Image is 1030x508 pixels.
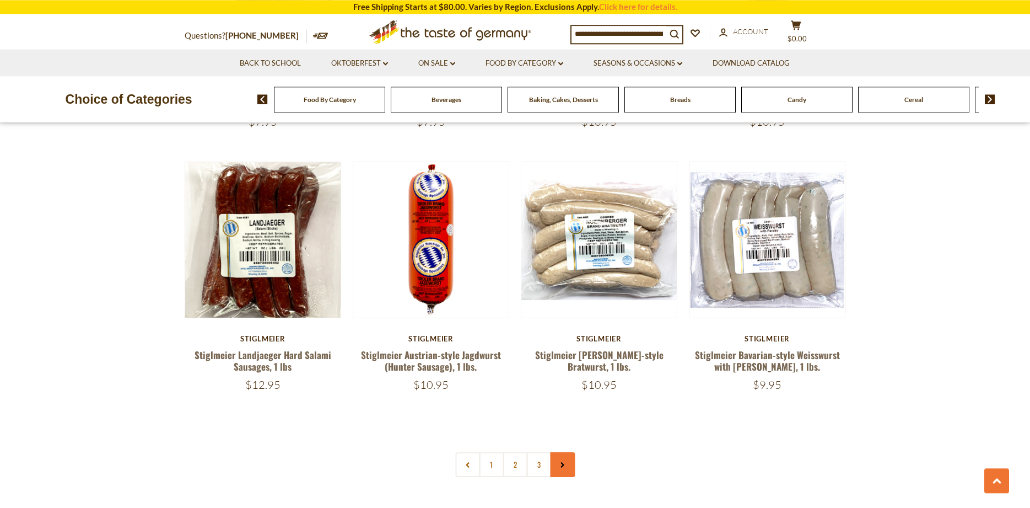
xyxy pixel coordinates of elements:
[185,162,341,318] img: Stiglmeier Landjaeger Hard Salami Sausages, 1 lbs
[753,378,781,392] span: $9.95
[486,57,563,69] a: Food By Category
[353,334,510,343] div: Stiglmeier
[689,162,845,318] img: Stiglmeier Bavarian-style Weisswurst with Parsley, 1 lbs.
[195,348,331,373] a: Stiglmeier Landjaeger Hard Salami Sausages, 1 lbs
[503,452,527,477] a: 2
[479,452,504,477] a: 1
[418,57,455,69] a: On Sale
[304,95,356,104] a: Food By Category
[521,162,677,318] img: Stiglmeier Nuernberger-style Bratwurst, 1 lbs.
[185,29,307,43] p: Questions?
[526,452,551,477] a: 3
[225,30,299,40] a: [PHONE_NUMBER]
[413,378,449,392] span: $10.95
[788,95,806,104] a: Candy
[788,34,807,43] span: $0.00
[240,57,301,69] a: Back to School
[185,334,342,343] div: Stiglmeier
[599,2,677,12] a: Click here for details.
[695,348,840,373] a: Stiglmeier Bavarian-style Weisswurst with [PERSON_NAME], 1 lbs.
[780,20,813,47] button: $0.00
[985,94,995,104] img: next arrow
[257,94,268,104] img: previous arrow
[535,348,664,373] a: Stiglmeier [PERSON_NAME]-style Bratwurst, 1 lbs.
[331,57,388,69] a: Oktoberfest
[689,334,846,343] div: Stiglmeier
[353,162,509,318] img: Stiglmeier Austrian-style Jagdwurst (Hunter Sausage), 1 lbs.
[245,378,281,392] span: $12.95
[904,95,923,104] a: Cereal
[594,57,682,69] a: Seasons & Occasions
[529,95,598,104] a: Baking, Cakes, Desserts
[713,57,790,69] a: Download Catalog
[432,95,461,104] a: Beverages
[581,378,617,392] span: $10.95
[521,334,678,343] div: Stiglmeier
[670,95,691,104] a: Breads
[361,348,501,373] a: Stiglmeier Austrian-style Jagdwurst (Hunter Sausage), 1 lbs.
[733,27,768,36] span: Account
[719,26,768,38] a: Account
